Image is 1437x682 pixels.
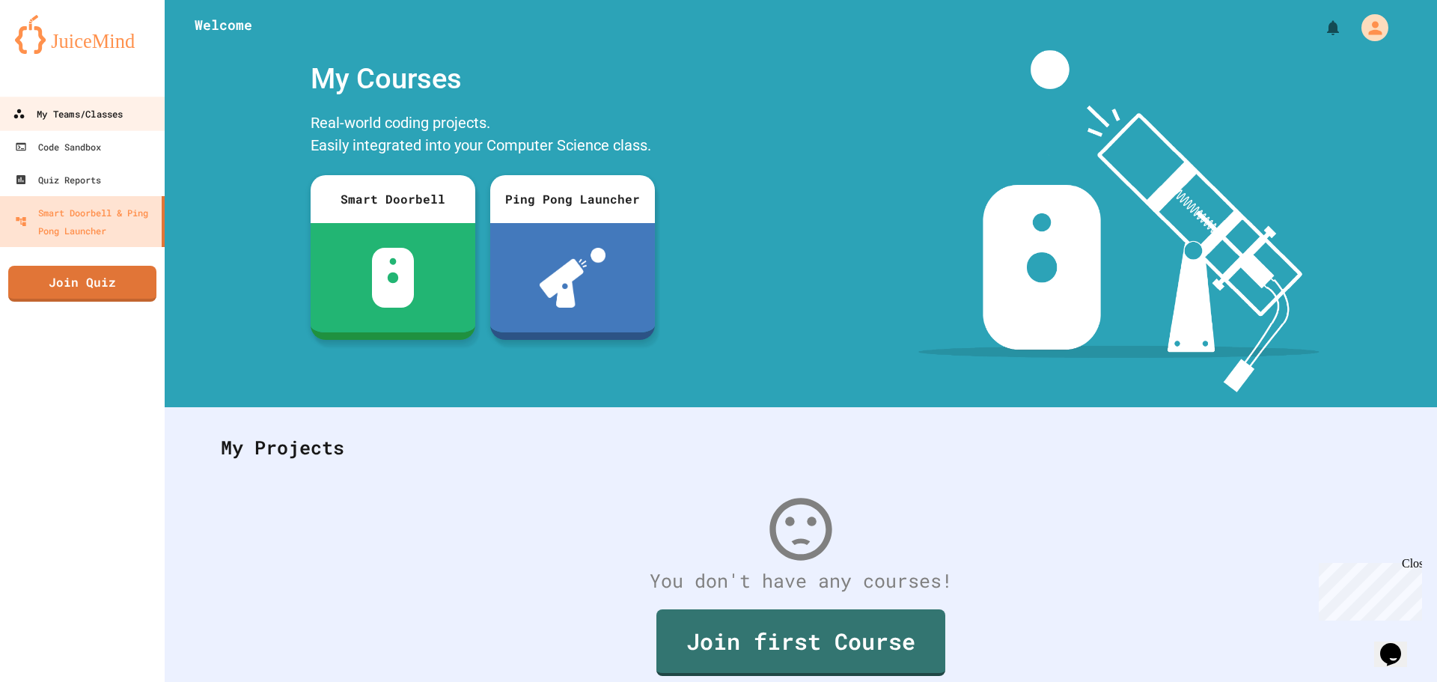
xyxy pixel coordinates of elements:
[303,108,662,164] div: Real-world coding projects. Easily integrated into your Computer Science class.
[1313,557,1422,621] iframe: chat widget
[6,6,103,95] div: Chat with us now!Close
[372,248,415,308] img: sdb-white.svg
[303,50,662,108] div: My Courses
[1374,622,1422,667] iframe: chat widget
[490,175,655,223] div: Ping Pong Launcher
[656,609,945,676] a: Join first Course
[1296,15,1346,40] div: My Notifications
[15,138,101,156] div: Code Sandbox
[206,418,1396,477] div: My Projects
[8,266,156,302] a: Join Quiz
[918,50,1319,392] img: banner-image-my-projects.png
[311,175,475,223] div: Smart Doorbell
[1346,10,1392,45] div: My Account
[15,171,101,189] div: Quiz Reports
[15,15,150,54] img: logo-orange.svg
[13,105,123,124] div: My Teams/Classes
[206,567,1396,595] div: You don't have any courses!
[15,204,156,240] div: Smart Doorbell & Ping Pong Launcher
[540,248,606,308] img: ppl-with-ball.png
